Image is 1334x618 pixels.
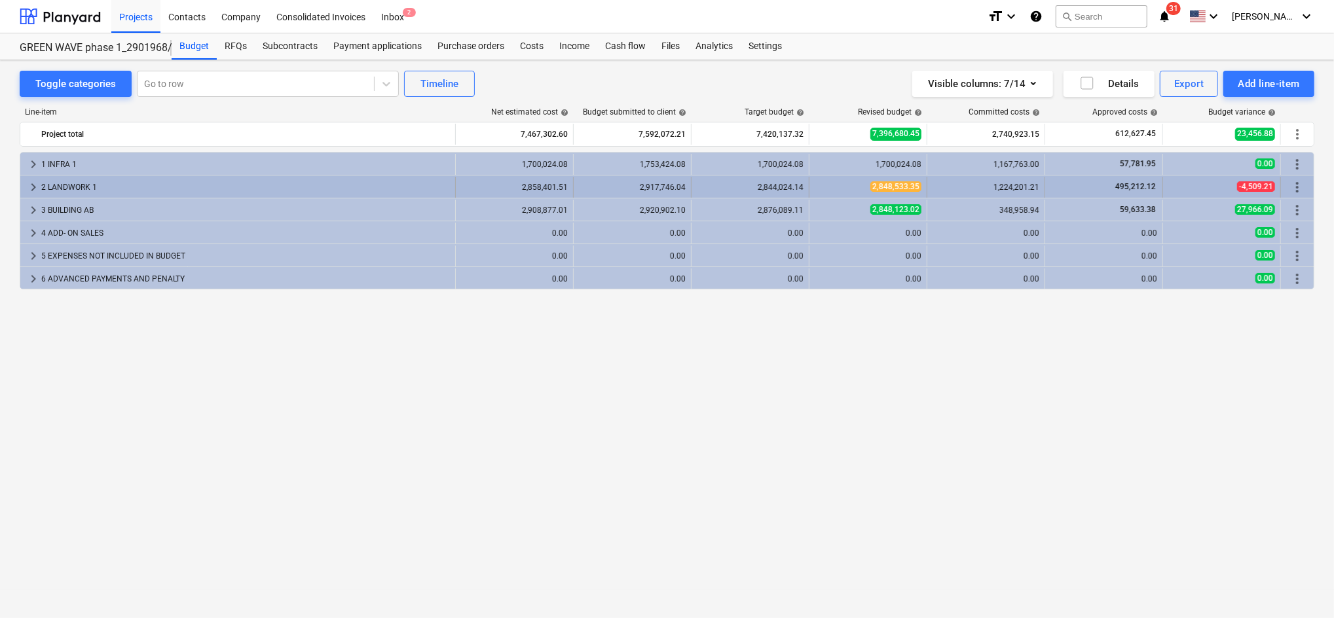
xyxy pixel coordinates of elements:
div: Add line-item [1238,75,1300,92]
button: Export [1160,71,1219,97]
div: Toggle categories [35,75,116,92]
span: keyboard_arrow_right [26,202,41,218]
i: notifications [1158,9,1171,24]
span: 495,212.12 [1114,182,1157,191]
div: 2,858,401.51 [461,183,568,192]
div: 2,920,902.10 [579,206,686,215]
span: More actions [1289,271,1305,287]
div: 1,224,201.21 [933,183,1039,192]
span: More actions [1289,248,1305,264]
div: Timeline [420,75,458,92]
button: Add line-item [1223,71,1314,97]
div: 1,753,424.08 [579,160,686,169]
i: format_size [988,9,1003,24]
span: help [558,109,568,117]
div: 2,876,089.11 [697,206,804,215]
div: Costs [512,33,551,60]
span: help [1029,109,1040,117]
div: Details [1079,75,1139,92]
button: Timeline [404,71,475,97]
a: Analytics [688,33,741,60]
div: 1 INFRA 1 [41,154,450,175]
button: Search [1056,5,1147,27]
i: keyboard_arrow_down [1299,9,1314,24]
span: search [1062,11,1072,22]
div: 5 EXPENSES NOT INCLUDED IN BUDGET [41,245,450,266]
div: 0.00 [1050,274,1157,283]
span: 27,966.09 [1235,204,1275,215]
div: 0.00 [461,228,568,238]
div: 2,908,877.01 [461,206,568,215]
div: 1,167,763.00 [933,160,1039,169]
span: help [794,109,804,117]
div: Visible columns : 7/14 [928,75,1037,92]
div: Project total [41,124,450,145]
div: 0.00 [933,228,1039,238]
div: 2,740,923.15 [933,124,1039,145]
iframe: Chat Widget [1269,555,1334,618]
a: Income [551,33,597,60]
div: 0.00 [461,274,568,283]
div: 0.00 [815,251,921,261]
a: Files [654,33,688,60]
div: Budget variance [1208,107,1276,117]
span: 0.00 [1255,158,1275,169]
span: 2,848,533.35 [870,181,921,192]
div: 0.00 [697,274,804,283]
i: Knowledge base [1029,9,1043,24]
a: Subcontracts [255,33,325,60]
div: Revised budget [858,107,922,117]
span: 57,781.95 [1119,159,1157,168]
div: 0.00 [933,251,1039,261]
span: 612,627.45 [1114,128,1157,139]
span: More actions [1289,202,1305,218]
span: More actions [1289,156,1305,172]
div: Target budget [745,107,804,117]
span: keyboard_arrow_right [26,248,41,264]
a: Cash flow [597,33,654,60]
span: More actions [1289,225,1305,241]
div: Budget [172,33,217,60]
span: keyboard_arrow_right [26,179,41,195]
a: RFQs [217,33,255,60]
button: Toggle categories [20,71,132,97]
div: 1,700,024.08 [461,160,568,169]
div: 348,958.94 [933,206,1039,215]
span: help [912,109,922,117]
span: 0.00 [1255,273,1275,283]
div: 2,917,746.04 [579,183,686,192]
div: 0.00 [815,274,921,283]
i: keyboard_arrow_down [1003,9,1019,24]
div: 2,844,024.14 [697,183,804,192]
div: 6 ADVANCED PAYMENTS AND PENALTY [41,268,450,289]
div: 0.00 [579,274,686,283]
a: Settings [741,33,790,60]
span: 2 [403,8,416,17]
span: 23,456.88 [1235,128,1275,140]
span: More actions [1289,179,1305,195]
div: 0.00 [697,228,804,238]
span: 0.00 [1255,227,1275,238]
span: keyboard_arrow_right [26,156,41,172]
span: keyboard_arrow_right [26,225,41,241]
div: 7,592,072.21 [579,124,686,145]
div: 0.00 [579,228,686,238]
a: Payment applications [325,33,430,60]
i: keyboard_arrow_down [1206,9,1221,24]
div: 7,420,137.32 [697,124,804,145]
div: 1,700,024.08 [697,160,804,169]
button: Details [1064,71,1155,97]
button: Visible columns:7/14 [912,71,1053,97]
div: 0.00 [1050,228,1157,238]
div: 2 LANDWORK 1 [41,177,450,198]
div: 4 ADD- ON SALES [41,223,450,244]
a: Purchase orders [430,33,512,60]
